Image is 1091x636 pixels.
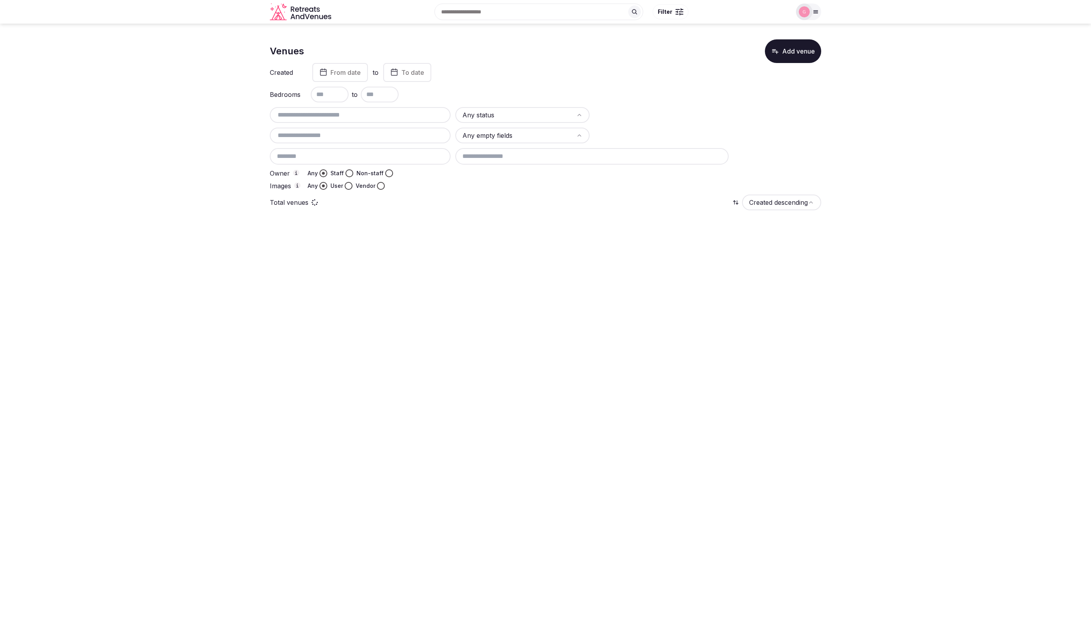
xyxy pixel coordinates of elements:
[270,170,301,177] label: Owner
[765,39,821,63] button: Add venue
[356,169,384,177] label: Non-staff
[270,3,333,21] a: Visit the homepage
[330,182,343,190] label: User
[270,91,301,98] label: Bedrooms
[373,68,379,77] label: to
[270,182,301,189] label: Images
[270,69,301,76] label: Created
[653,4,688,19] button: Filter
[401,69,424,76] span: To date
[658,8,672,16] span: Filter
[308,169,318,177] label: Any
[270,45,304,58] h1: Venues
[294,182,301,189] button: Images
[308,182,318,190] label: Any
[356,182,375,190] label: Vendor
[270,3,333,21] svg: Retreats and Venues company logo
[293,170,299,176] button: Owner
[352,90,358,99] span: to
[330,69,361,76] span: From date
[270,198,308,207] p: Total venues
[799,6,810,17] img: Glen Hayes
[312,63,368,82] button: From date
[383,63,431,82] button: To date
[330,169,344,177] label: Staff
